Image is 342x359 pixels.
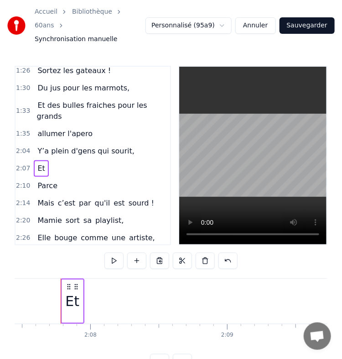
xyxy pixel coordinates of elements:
span: Elle [36,232,52,243]
nav: breadcrumb [35,7,145,44]
span: 1:30 [16,84,30,93]
span: 1:33 [16,106,30,116]
span: qu'il [94,198,111,208]
span: Synchronisation manuelle [35,35,118,44]
a: 60ans [35,21,54,30]
span: est [113,198,125,208]
div: 2:09 [221,332,233,339]
span: 2:04 [16,147,30,156]
span: Y’a plein d'gens qui sourit, [36,146,135,156]
span: c’est [57,198,76,208]
span: comme [80,232,109,243]
span: 1:35 [16,129,30,138]
span: artiste, [128,232,156,243]
div: Et [65,291,79,311]
span: bouge [53,232,78,243]
span: Du jus pour les marmots, [36,83,130,93]
a: Accueil [35,7,57,16]
a: Bibliothèque [72,7,112,16]
button: Annuler [235,17,275,34]
span: allumer l'apero [36,128,93,139]
span: 1:26 [16,66,30,75]
span: Mais [36,198,55,208]
span: 2:20 [16,216,30,225]
img: youka [7,16,26,35]
span: sourd ! [128,198,155,208]
span: par [78,198,92,208]
span: Et des bulles fraiches pour les grands [36,100,147,121]
span: playlist, [94,215,124,226]
span: 2:14 [16,199,30,208]
span: Sortez les gateaux ! [36,65,112,76]
div: 2:08 [84,332,97,339]
span: Et [36,163,46,174]
a: Ouvrir le chat [304,322,331,350]
span: sa [83,215,93,226]
span: Parce [36,180,58,191]
span: 2:10 [16,181,30,190]
span: sort [65,215,81,226]
span: Mamie [36,215,62,226]
span: 2:26 [16,233,30,243]
span: 2:07 [16,164,30,173]
span: une [111,232,126,243]
button: Sauvegarder [280,17,335,34]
